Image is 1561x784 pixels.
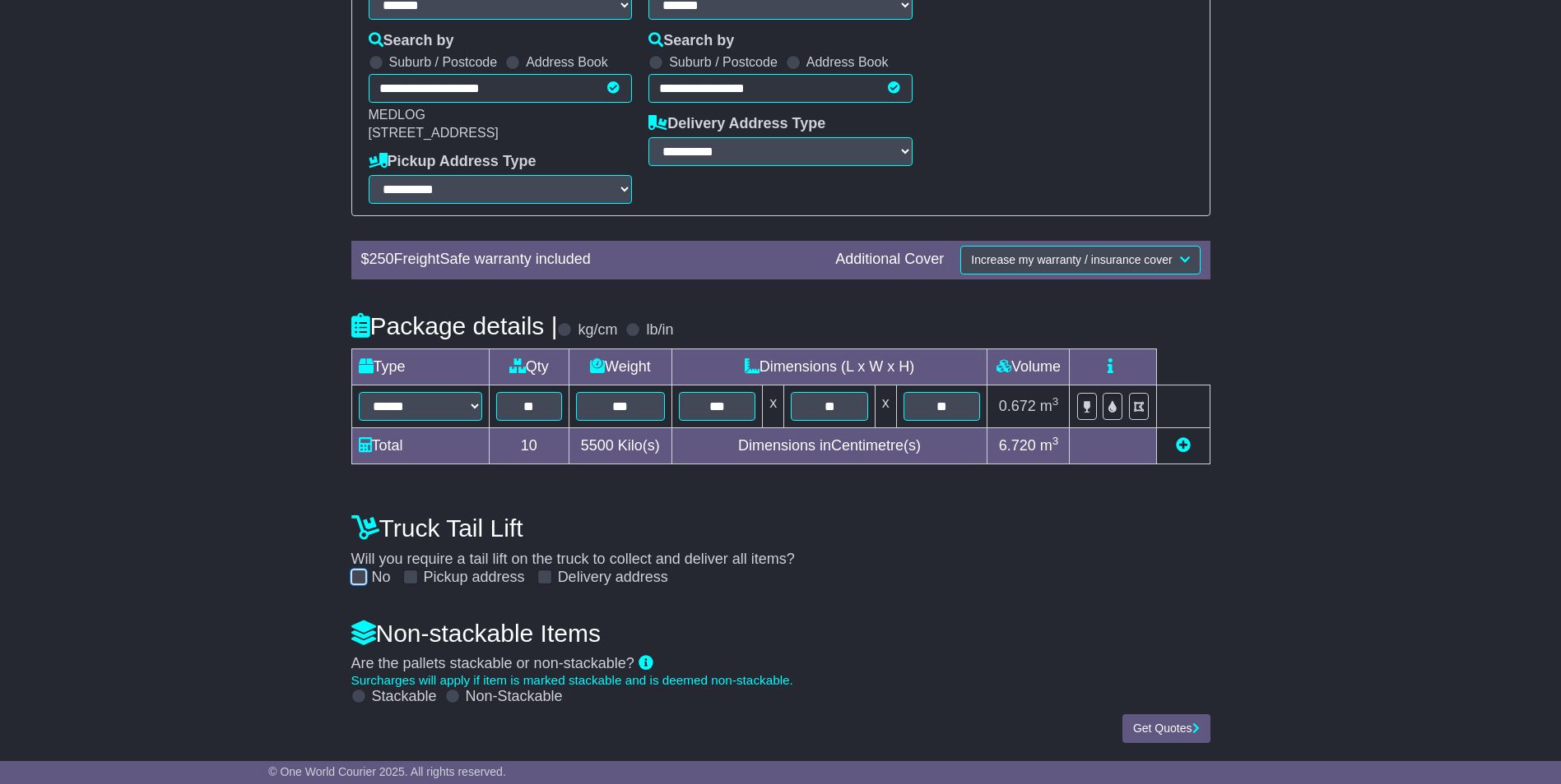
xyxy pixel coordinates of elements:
label: Pickup Address Type [369,153,537,171]
button: Increase my warranty / insurance cover [960,246,1200,274]
div: Surcharges will apply if item is marked stackable and is deemed non-stackable. [351,673,1210,688]
td: x [875,385,896,427]
h4: Package details | [351,312,558,339]
sup: 3 [1052,395,1059,408]
td: Volume [987,348,1070,385]
span: © One World Courier 2025. All rights reserved. [268,765,506,778]
div: Additional Cover [827,251,952,269]
label: Suburb / Postcode [389,54,498,70]
span: 6.720 [999,437,1036,454]
span: m [1040,437,1059,454]
button: Get Quotes [1122,714,1210,743]
a: Add new item [1176,437,1191,454]
div: Will you require a tail lift on the truck to collect and deliver all items? [343,506,1219,587]
label: Pickup address [424,569,525,587]
td: Weight [569,348,672,385]
label: Non-Stackable [466,688,563,706]
td: Qty [489,348,569,385]
span: Increase my warranty / insurance cover [971,253,1172,266]
td: Kilo(s) [569,427,672,463]
label: lb/in [646,321,673,339]
td: Dimensions in Centimetre(s) [671,427,987,463]
span: 5500 [581,437,614,454]
label: Address Book [526,54,608,70]
span: [STREET_ADDRESS] [369,126,499,140]
span: 0.672 [999,398,1036,414]
label: Search by [369,32,454,50]
td: Total [351,427,489,463]
h4: Non-stackable Items [351,620,1210,647]
span: m [1040,398,1059,414]
label: Address Book [806,54,889,70]
label: Stackable [372,688,437,706]
span: Are the pallets stackable or non-stackable? [351,655,634,671]
td: x [763,385,784,427]
h4: Truck Tail Lift [351,514,1210,542]
label: kg/cm [578,321,617,339]
td: 10 [489,427,569,463]
label: Delivery Address Type [648,115,825,133]
sup: 3 [1052,435,1059,447]
label: Suburb / Postcode [669,54,778,70]
div: $ FreightSafe warranty included [353,251,828,269]
td: Type [351,348,489,385]
span: MEDLOG [369,108,425,122]
span: 250 [369,251,394,267]
label: Delivery address [558,569,668,587]
td: Dimensions (L x W x H) [671,348,987,385]
label: No [372,569,391,587]
label: Search by [648,32,734,50]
